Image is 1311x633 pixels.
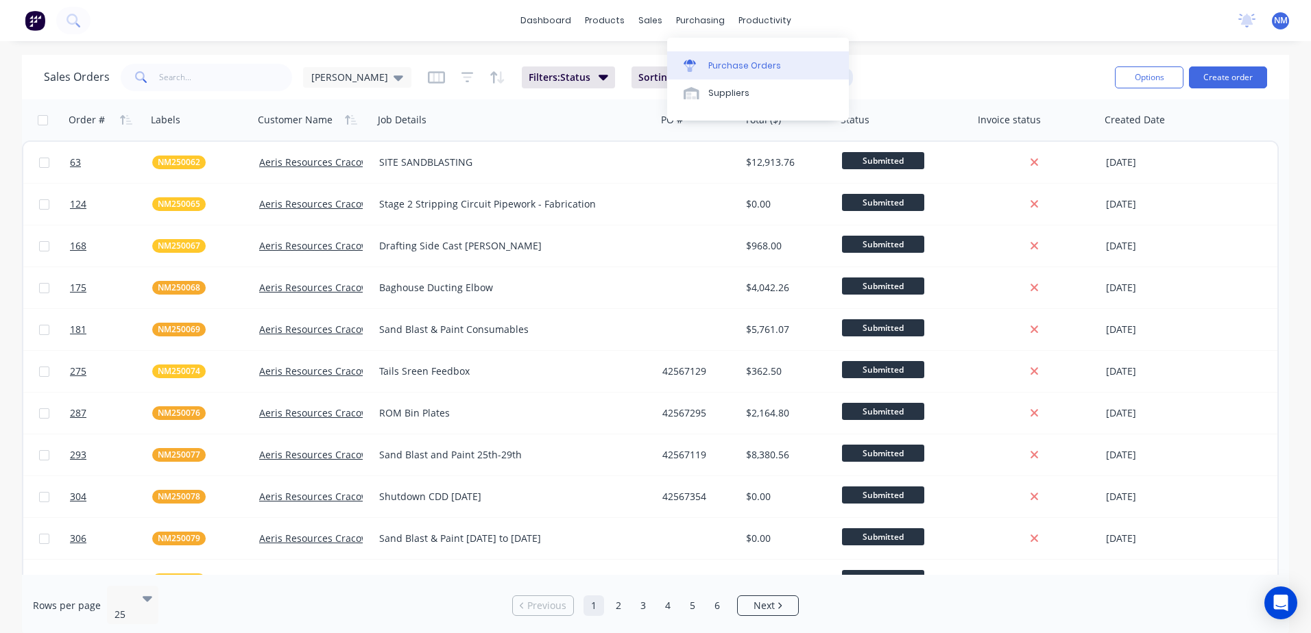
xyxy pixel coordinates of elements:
[259,573,423,586] a: Aeris Resources Cracow Operations
[152,281,206,295] button: NM250068
[638,71,778,84] span: Sorting: Customer Name, Order #
[527,599,566,612] span: Previous
[151,113,180,127] div: Labels
[842,194,924,211] span: Submitted
[746,239,827,253] div: $968.00
[379,448,638,462] div: Sand Blast and Paint 25th-29th
[842,152,924,169] span: Submitted
[70,434,152,475] a: 293
[841,113,869,127] div: Status
[311,70,388,84] span: [PERSON_NAME]
[632,66,803,88] button: Sorting:Customer Name, Order #
[633,595,653,616] a: Page 3
[379,490,638,504] div: Shutdown CDD [DATE]
[379,281,638,295] div: Baghouse Ducting Elbow
[70,281,86,295] span: 175
[152,156,206,169] button: NM250062
[158,364,200,378] span: NM250074
[667,79,849,107] a: Suppliers
[669,10,732,31] div: purchasing
[259,281,423,294] a: Aeris Resources Cracow Operations
[259,490,423,503] a: Aeris Resources Cracow Operations
[1106,532,1208,545] div: [DATE]
[158,156,200,169] span: NM250062
[70,573,86,587] span: 307
[70,323,86,336] span: 181
[158,448,200,462] span: NM250077
[842,361,924,378] span: Submitted
[70,490,86,504] span: 304
[578,10,632,31] div: products
[662,448,732,462] div: 42567119
[152,197,206,211] button: NM250065
[1106,156,1208,169] div: [DATE]
[158,532,200,545] span: NM250079
[70,239,86,253] span: 168
[529,71,590,84] span: Filters: Status
[662,364,732,378] div: 42567129
[667,51,849,79] a: Purchase Orders
[152,490,206,504] button: NM250078
[70,393,152,434] a: 287
[70,364,86,378] span: 275
[70,351,152,392] a: 275
[259,156,423,169] a: Aeris Resources Cracow Operations
[158,406,200,420] span: NM250076
[152,448,206,462] button: NM250077
[70,309,152,350] a: 181
[682,595,703,616] a: Page 5
[378,113,426,127] div: Job Details
[514,10,578,31] a: dashboard
[1106,239,1208,253] div: [DATE]
[70,156,81,169] span: 63
[746,156,827,169] div: $12,913.76
[379,239,638,253] div: Drafting Side Cast [PERSON_NAME]
[70,267,152,308] a: 175
[1106,573,1208,587] div: [DATE]
[507,595,804,616] ul: Pagination
[158,239,200,253] span: NM250067
[70,532,86,545] span: 306
[70,142,152,183] a: 63
[1106,490,1208,504] div: [DATE]
[842,236,924,253] span: Submitted
[25,10,45,31] img: Factory
[379,532,638,545] div: Sand Blast & Paint [DATE] to [DATE]
[707,595,727,616] a: Page 6
[70,197,86,211] span: 124
[158,197,200,211] span: NM250065
[259,323,423,336] a: Aeris Resources Cracow Operations
[158,281,200,295] span: NM250068
[738,599,798,612] a: Next page
[746,281,827,295] div: $4,042.26
[632,10,669,31] div: sales
[842,445,924,462] span: Submitted
[522,66,615,88] button: Filters:Status
[70,225,152,266] a: 168
[152,406,206,420] button: NM250076
[69,113,105,127] div: Order #
[746,532,827,545] div: $0.00
[746,490,827,504] div: $0.00
[379,197,638,211] div: Stage 2 Stripping Circuit Pipework - Fabrication
[1264,586,1297,619] div: Open Intercom Messenger
[152,573,206,587] button: NM250080
[746,364,827,378] div: $362.50
[584,595,604,616] a: Page 1 is your current page
[379,156,638,169] div: SITE SANDBLASTING
[746,573,827,587] div: $3,873.61
[842,403,924,420] span: Submitted
[259,364,423,377] a: Aeris Resources Cracow Operations
[1189,66,1267,88] button: Create order
[842,319,924,336] span: Submitted
[1106,281,1208,295] div: [DATE]
[978,113,1041,127] div: Invoice status
[1106,448,1208,462] div: [DATE]
[33,599,101,612] span: Rows per page
[379,406,638,420] div: ROM Bin Plates
[152,323,206,336] button: NM250069
[158,573,200,587] span: NM250080
[662,406,732,420] div: 42567295
[746,323,827,336] div: $5,761.07
[708,87,749,99] div: Suppliers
